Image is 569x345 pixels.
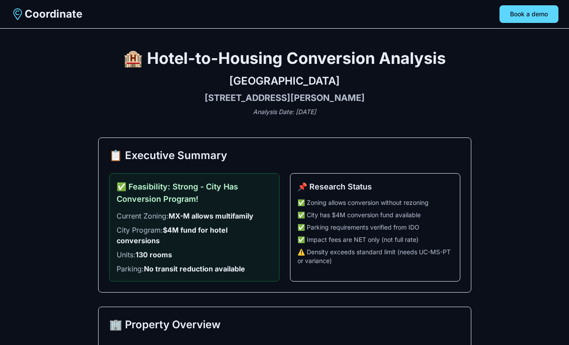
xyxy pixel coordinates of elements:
[98,92,471,104] h3: [STREET_ADDRESS][PERSON_NAME]
[11,7,25,21] img: Coordinate
[11,7,82,21] a: Coordinate
[98,108,471,116] p: Analysis Date: [DATE]
[136,250,172,259] strong: 130 rooms
[297,211,453,219] li: ✅ City has $4M conversion fund available
[117,225,272,246] li: City Program:
[499,5,558,23] button: Book a demo
[297,223,453,232] li: ✅ Parking requirements verified from IDO
[98,49,471,67] h1: 🏨 Hotel-to-Housing Conversion Analysis
[117,226,228,245] strong: $4M fund for hotel conversions
[109,148,460,163] h2: 📋 Executive Summary
[297,198,453,207] li: ✅ Zoning allows conversion without rezoning
[297,248,453,265] li: ⚠️ Density exceeds standard limit (needs UC-MS-PT or variance)
[117,249,272,260] li: Units:
[117,263,272,274] li: Parking:
[297,235,453,244] li: ✅ Impact fees are NET only (not full rate)
[98,74,471,88] h2: [GEOGRAPHIC_DATA]
[117,181,272,205] h3: ✅ Feasibility: Strong - City Has Conversion Program!
[144,264,245,273] strong: No transit reduction available
[117,211,272,221] li: Current Zoning:
[297,181,453,193] h3: 📌 Research Status
[109,318,460,332] h2: 🏢 Property Overview
[25,7,82,21] span: Coordinate
[169,211,253,220] strong: MX-M allows multifamily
